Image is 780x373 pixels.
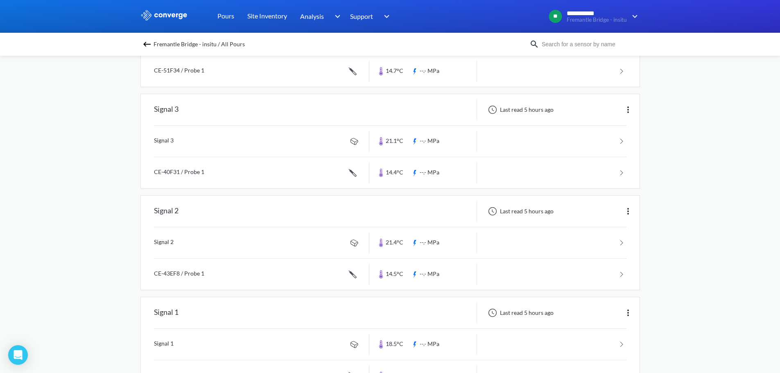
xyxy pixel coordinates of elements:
span: Analysis [300,11,324,21]
input: Search for a sensor by name [539,40,638,49]
div: Last read 5 hours ago [484,105,556,115]
div: Last read 5 hours ago [484,206,556,216]
div: Signal 3 [154,99,179,120]
img: more.svg [623,308,633,318]
div: Open Intercom Messenger [8,345,28,365]
img: backspace.svg [142,39,152,49]
span: Fremantle Bridge - insitu [567,17,627,23]
span: Fremantle Bridge - insitu / All Pours [154,38,245,50]
span: Support [350,11,373,21]
img: more.svg [623,206,633,216]
div: Signal 1 [154,302,179,323]
img: downArrow.svg [627,11,640,21]
img: downArrow.svg [329,11,342,21]
img: downArrow.svg [379,11,392,21]
div: Signal 2 [154,201,179,222]
img: icon-search.svg [529,39,539,49]
img: logo_ewhite.svg [140,10,188,20]
div: Last read 5 hours ago [484,308,556,318]
img: more.svg [623,105,633,115]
